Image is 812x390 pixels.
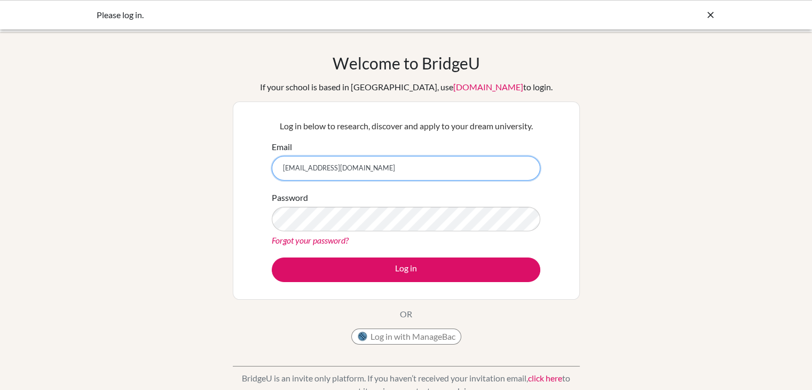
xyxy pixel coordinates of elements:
[351,329,461,345] button: Log in with ManageBac
[400,308,412,321] p: OR
[333,53,480,73] h1: Welcome to BridgeU
[272,120,540,132] p: Log in below to research, discover and apply to your dream university.
[528,373,562,383] a: click here
[272,235,349,245] a: Forgot your password?
[260,81,553,93] div: If your school is based in [GEOGRAPHIC_DATA], use to login.
[97,9,556,21] div: Please log in.
[272,191,308,204] label: Password
[272,258,540,282] button: Log in
[453,82,523,92] a: [DOMAIN_NAME]
[272,141,292,153] label: Email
